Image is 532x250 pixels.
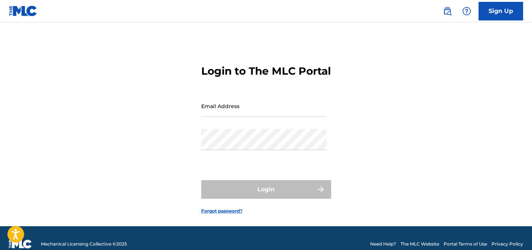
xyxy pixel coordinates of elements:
div: Help [459,4,474,19]
a: Privacy Policy [492,241,523,247]
a: Need Help? [370,241,396,247]
a: Sign Up [479,2,523,20]
a: Portal Terms of Use [444,241,487,247]
img: search [443,7,452,16]
h3: Login to The MLC Portal [201,65,331,78]
a: Public Search [440,4,455,19]
img: MLC Logo [9,6,37,16]
a: The MLC Website [401,241,439,247]
span: Mechanical Licensing Collective © 2025 [41,241,127,247]
img: help [462,7,471,16]
img: logo [9,240,32,249]
a: Forgot password? [201,208,242,214]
